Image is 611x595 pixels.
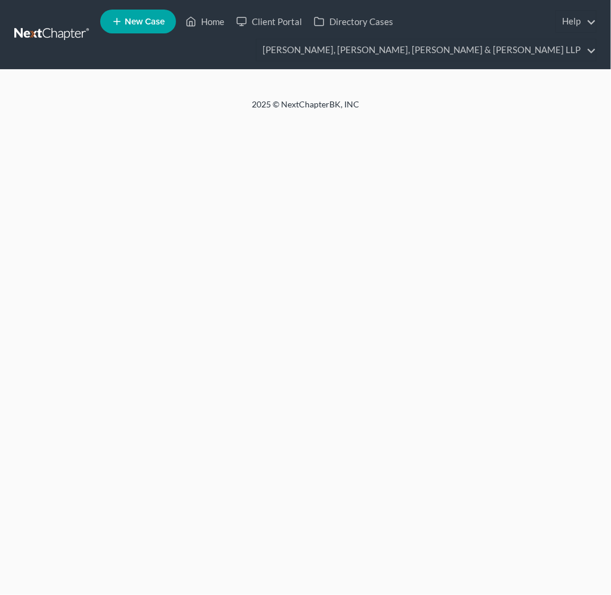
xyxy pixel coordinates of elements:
[230,11,308,32] a: Client Portal
[100,10,176,33] new-legal-case-button: New Case
[308,11,399,32] a: Directory Cases
[556,11,596,32] a: Help
[180,11,230,32] a: Home
[257,39,596,61] a: [PERSON_NAME], [PERSON_NAME], [PERSON_NAME] & [PERSON_NAME] LLP
[19,98,592,120] div: 2025 © NextChapterBK, INC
